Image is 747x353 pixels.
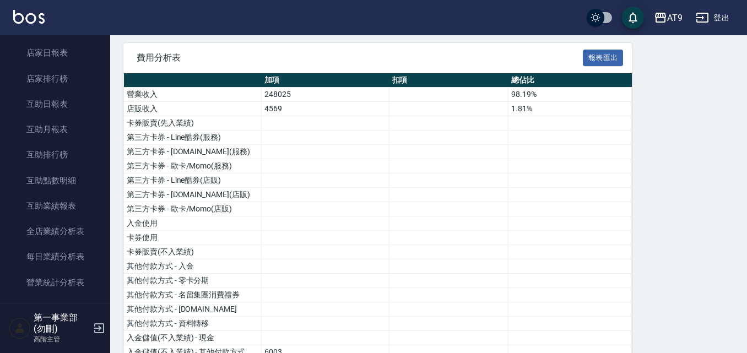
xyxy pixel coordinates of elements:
[124,159,262,173] td: 第三方卡券 - 歐卡/Momo(服務)
[124,216,262,231] td: 入金使用
[124,88,262,102] td: 營業收入
[262,73,389,88] th: 加項
[622,7,644,29] button: save
[262,102,389,116] td: 4569
[667,11,683,25] div: AT9
[34,334,90,344] p: 高階主管
[262,88,389,102] td: 248025
[4,40,106,66] a: 店家日報表
[124,188,262,202] td: 第三方卡券 - [DOMAIN_NAME](店販)
[124,288,262,302] td: 其他付款方式 - 名留集團消費禮券
[691,8,734,28] button: 登出
[124,145,262,159] td: 第三方卡券 - [DOMAIN_NAME](服務)
[4,219,106,244] a: 全店業績分析表
[4,142,106,167] a: 互助排行榜
[137,52,583,63] span: 費用分析表
[389,73,508,88] th: 扣項
[124,231,262,245] td: 卡券使用
[4,91,106,117] a: 互助日報表
[34,312,90,334] h5: 第一事業部 (勿刪)
[9,317,31,339] img: Person
[4,193,106,219] a: 互助業績報表
[508,88,632,102] td: 98.19%
[4,270,106,295] a: 營業統計分析表
[4,168,106,193] a: 互助點數明細
[649,7,687,29] button: AT9
[124,202,262,216] td: 第三方卡券 - 歐卡/Momo(店販)
[4,117,106,142] a: 互助月報表
[508,102,632,116] td: 1.81%
[4,66,106,91] a: 店家排行榜
[13,10,45,24] img: Logo
[4,244,106,269] a: 每日業績分析表
[583,50,624,67] button: 報表匯出
[4,295,106,321] a: 營業項目月分析表
[124,131,262,145] td: 第三方卡券 - Line酷券(服務)
[124,259,262,274] td: 其他付款方式 - 入金
[124,116,262,131] td: 卡券販賣(先入業績)
[124,102,262,116] td: 店販收入
[124,173,262,188] td: 第三方卡券 - Line酷券(店販)
[124,317,262,331] td: 其他付款方式 - 資料轉移
[124,274,262,288] td: 其他付款方式 - 零卡分期
[124,302,262,317] td: 其他付款方式 - [DOMAIN_NAME]
[124,331,262,345] td: 入金儲值(不入業績) - 現金
[508,73,632,88] th: 總佔比
[124,245,262,259] td: 卡券販賣(不入業績)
